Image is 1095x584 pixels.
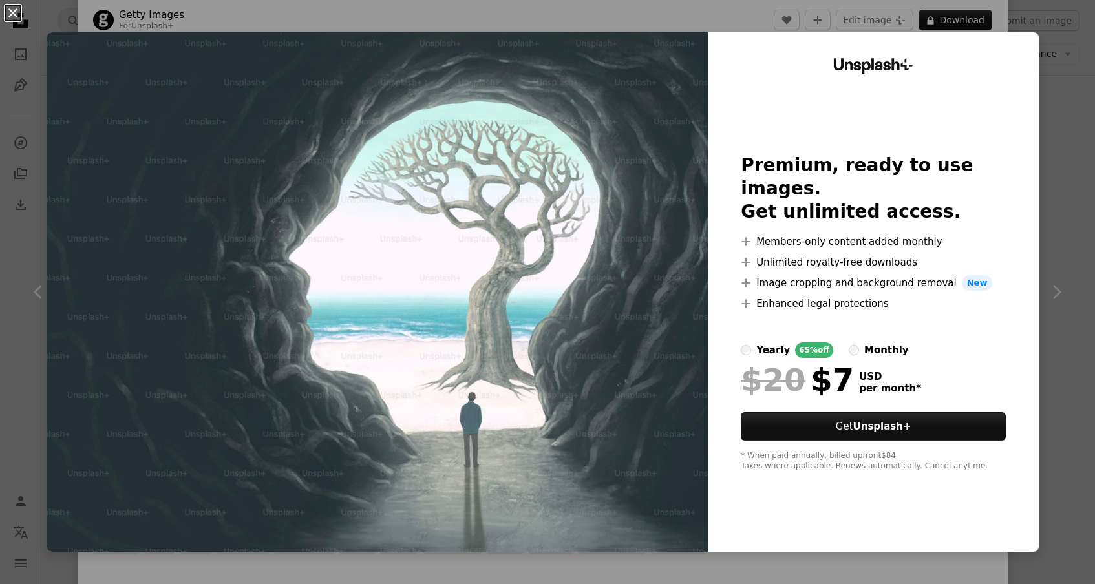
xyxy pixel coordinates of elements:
span: per month * [859,382,921,394]
li: Unlimited royalty-free downloads [741,255,1006,270]
span: USD [859,371,921,382]
li: Image cropping and background removal [741,275,1006,291]
input: yearly65%off [741,345,751,355]
li: Members-only content added monthly [741,234,1006,249]
div: 65% off [795,342,833,358]
input: monthly [849,345,859,355]
span: $20 [741,363,805,397]
div: $7 [741,363,854,397]
strong: Unsplash+ [853,421,911,432]
div: monthly [864,342,909,358]
h2: Premium, ready to use images. Get unlimited access. [741,154,1006,224]
button: GetUnsplash+ [741,412,1006,441]
span: New [962,275,993,291]
div: * When paid annually, billed upfront $84 Taxes where applicable. Renews automatically. Cancel any... [741,451,1006,472]
li: Enhanced legal protections [741,296,1006,311]
div: yearly [756,342,790,358]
